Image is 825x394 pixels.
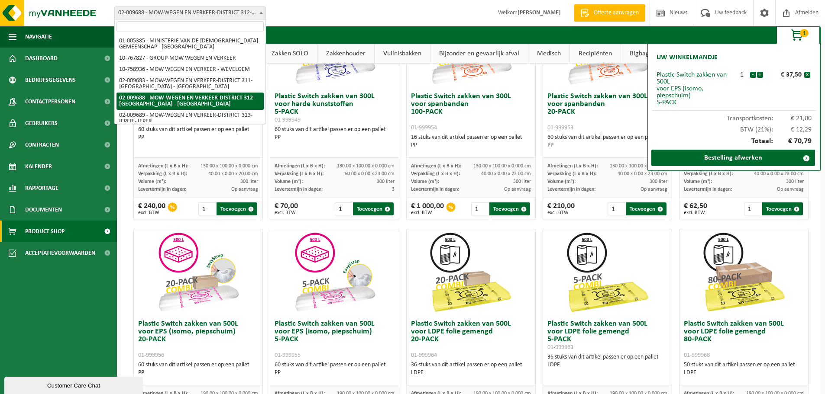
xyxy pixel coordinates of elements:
[411,93,531,131] h3: Plastic Switch zakken van 300L voor spanbanden 100-PACK
[411,361,531,377] div: 36 stuks van dit artikel passen er op een pallet
[114,6,266,19] span: 02-009688 - MOW-WEGEN EN VERKEER-DISTRICT 312-KORTRIJK - KORTRIJK
[155,229,242,316] img: 01-999956
[618,171,667,176] span: 40.00 x 0.00 x 23.00 cm
[547,353,667,369] div: 36 stuks van dit artikel passen er op een pallet
[701,229,787,316] img: 01-999968
[773,126,812,133] span: € 12,29
[275,171,324,176] span: Verpakking (L x B x H):
[411,369,531,377] div: LDPE
[684,179,712,184] span: Volume (m³):
[651,150,815,166] a: Bestelling afwerken
[201,163,258,169] span: 130.00 x 100.00 x 0.000 cm
[734,71,750,78] div: 1
[547,320,667,351] h3: Plastic Switch zakken van 500L voor LDPE folie gemengd 5-PACK
[528,44,569,64] a: Medisch
[428,229,514,316] img: 01-999964
[392,187,395,192] span: 3
[138,134,258,141] div: PP
[684,361,804,377] div: 50 stuks van dit artikel passen er op een pallet
[547,344,573,351] span: 01-999963
[773,115,812,122] span: € 21,00
[411,320,531,359] h3: Plastic Switch zakken van 500L voor LDPE folie gemengd 20-PACK
[411,202,444,215] div: € 1 000,00
[138,187,186,192] span: Levertermijn in dagen:
[411,163,461,169] span: Afmetingen (L x B x H):
[621,44,660,64] a: Bigbags
[377,179,395,184] span: 300 liter
[208,171,258,176] span: 40.00 x 0.00 x 20.00 cm
[684,320,804,359] h3: Plastic Switch zakken van 500L voor LDPE folie gemengd 80-PACK
[473,163,531,169] span: 130.00 x 100.00 x 0.000 cm
[275,361,395,377] div: 60 stuks van dit artikel passen er op een pallet
[489,202,530,215] button: Toevoegen
[626,202,666,215] button: Toevoegen
[275,369,395,377] div: PP
[240,179,258,184] span: 300 liter
[547,93,667,131] h3: Plastic Switch zakken van 300L voor spanbanden 20-PACK
[652,133,816,150] div: Totaal:
[275,187,323,192] span: Levertermijn in dagen:
[684,187,732,192] span: Levertermijn in dagen:
[275,210,298,215] span: excl. BTW
[547,187,595,192] span: Levertermijn in dagen:
[25,91,75,112] span: Contactpersonen
[652,122,816,133] div: BTW (21%):
[684,369,804,377] div: LDPE
[776,26,820,44] button: 1
[757,72,763,78] button: +
[608,202,625,215] input: 1
[657,71,734,106] div: Plastic Switch zakken van 500L voor EPS (isomo, piepschuim) 5-PACK
[652,111,816,122] div: Transportkosten:
[650,179,667,184] span: 300 liter
[275,134,395,141] div: PP
[138,361,258,377] div: 60 stuks van dit artikel passen er op een pallet
[317,44,374,64] a: Zakkenhouder
[345,171,395,176] span: 60.00 x 0.00 x 23.00 cm
[116,53,264,64] li: 10-767827 - GROUP-MOW WEGEN EN VERKEER
[762,202,803,215] button: Toevoegen
[411,187,459,192] span: Levertermijn in dagen:
[25,26,52,48] span: Navigatie
[547,202,575,215] div: € 210,00
[25,199,62,221] span: Documenten
[513,179,531,184] span: 300 liter
[275,126,395,141] div: 60 stuks van dit artikel passen er op een pallet
[744,202,762,215] input: 1
[291,229,378,316] img: 01-999955
[353,202,394,215] button: Toevoegen
[275,117,301,123] span: 01-999949
[754,171,804,176] span: 40.00 x 0.00 x 23.00 cm
[504,187,531,192] span: Op aanvraag
[684,202,707,215] div: € 62,50
[275,320,395,359] h3: Plastic Switch zakken van 500L voor EPS (isomo, piepschuim) 5-PACK
[337,163,395,169] span: 130.00 x 100.00 x 0.000 cm
[25,221,65,242] span: Product Shop
[750,72,756,78] button: -
[430,44,528,64] a: Bijzonder en gevaarlijk afval
[198,202,216,215] input: 1
[786,179,804,184] span: 300 liter
[138,163,188,169] span: Afmetingen (L x B x H):
[275,93,395,124] h3: Plastic Switch zakken van 300L voor harde kunststoffen 5-PACK
[547,134,667,149] div: 60 stuks van dit artikel passen er op een pallet
[411,210,444,215] span: excl. BTW
[138,202,165,215] div: € 240,00
[116,110,264,127] li: 02-009689 - MOW-WEGEN EN VERKEER-DISTRICT 313-IEPER - IEPER
[138,352,164,359] span: 01-999956
[275,352,301,359] span: 01-999955
[25,242,95,264] span: Acceptatievoorwaarden
[138,210,165,215] span: excl. BTW
[375,44,430,64] a: Vuilnisbakken
[518,10,561,16] strong: [PERSON_NAME]
[773,138,812,145] span: € 70,79
[138,179,166,184] span: Volume (m³):
[547,163,598,169] span: Afmetingen (L x B x H):
[411,171,460,176] span: Verpakking (L x B x H):
[275,179,303,184] span: Volume (m³):
[610,163,667,169] span: 130.00 x 100.00 x 0.000 cm
[25,48,58,69] span: Dashboard
[335,202,353,215] input: 1
[115,7,265,19] span: 02-009688 - MOW-WEGEN EN VERKEER-DISTRICT 312-KORTRIJK - KORTRIJK
[116,64,264,75] li: 10-758936 - MOW WEGEN EN VERKEER - WEVELGEM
